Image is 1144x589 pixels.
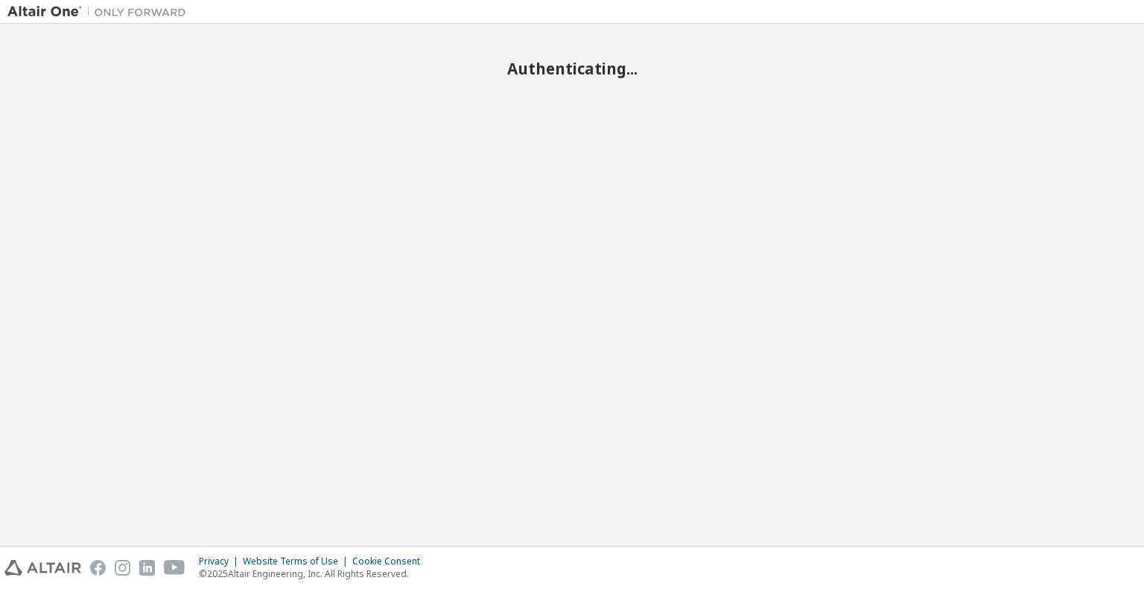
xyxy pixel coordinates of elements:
[7,4,194,19] img: Altair One
[115,560,130,576] img: instagram.svg
[139,560,155,576] img: linkedin.svg
[243,555,352,567] div: Website Terms of Use
[7,59,1137,78] h2: Authenticating...
[199,567,429,580] p: © 2025 Altair Engineering, Inc. All Rights Reserved.
[352,555,429,567] div: Cookie Consent
[164,560,185,576] img: youtube.svg
[90,560,106,576] img: facebook.svg
[4,560,81,576] img: altair_logo.svg
[199,555,243,567] div: Privacy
